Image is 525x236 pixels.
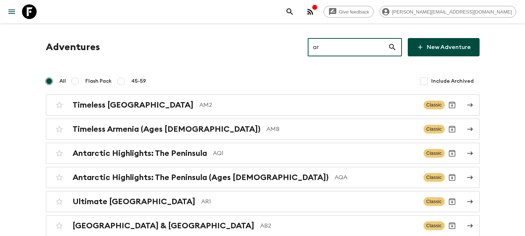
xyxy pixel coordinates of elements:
h2: Timeless [GEOGRAPHIC_DATA] [73,100,193,110]
h2: [GEOGRAPHIC_DATA] & [GEOGRAPHIC_DATA] [73,221,254,231]
p: AQA [334,173,418,182]
button: Archive [445,122,459,136]
button: Archive [445,98,459,112]
span: Flash Pack [85,78,112,85]
span: Give feedback [335,9,373,15]
h1: Adventures [46,40,100,55]
span: Include Archived [431,78,474,85]
button: Archive [445,146,459,161]
h2: Antarctic Highlights: The Peninsula [73,149,207,158]
a: New Adventure [408,38,480,56]
button: Archive [445,194,459,209]
span: Classic [424,197,445,206]
a: Give feedback [323,6,374,18]
h2: Ultimate [GEOGRAPHIC_DATA] [73,197,195,206]
p: AR1 [201,197,418,206]
span: Classic [424,173,445,182]
span: Classic [424,101,445,109]
p: AMB [266,125,418,134]
button: Archive [445,170,459,185]
h2: Antarctic Highlights: The Peninsula (Ages [DEMOGRAPHIC_DATA]) [73,173,329,182]
a: Timeless [GEOGRAPHIC_DATA]AM2ClassicArchive [46,94,480,116]
a: Timeless Armenia (Ages [DEMOGRAPHIC_DATA])AMBClassicArchive [46,119,480,140]
span: All [59,78,66,85]
span: Classic [424,149,445,158]
h2: Timeless Armenia (Ages [DEMOGRAPHIC_DATA]) [73,124,260,134]
span: Classic [424,125,445,134]
span: [PERSON_NAME][EMAIL_ADDRESS][DOMAIN_NAME] [388,9,516,15]
p: AQ1 [213,149,418,158]
a: Ultimate [GEOGRAPHIC_DATA]AR1ClassicArchive [46,191,480,212]
p: AM2 [199,101,418,109]
button: search adventures [282,4,297,19]
input: e.g. AR1, Argentina [308,37,388,57]
div: [PERSON_NAME][EMAIL_ADDRESS][DOMAIN_NAME] [380,6,516,18]
button: Archive [445,218,459,233]
button: menu [4,4,19,19]
span: 45-59 [131,78,146,85]
p: AB2 [260,221,418,230]
a: Antarctic Highlights: The PeninsulaAQ1ClassicArchive [46,143,480,164]
span: Classic [424,221,445,230]
a: Antarctic Highlights: The Peninsula (Ages [DEMOGRAPHIC_DATA])AQAClassicArchive [46,167,480,188]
